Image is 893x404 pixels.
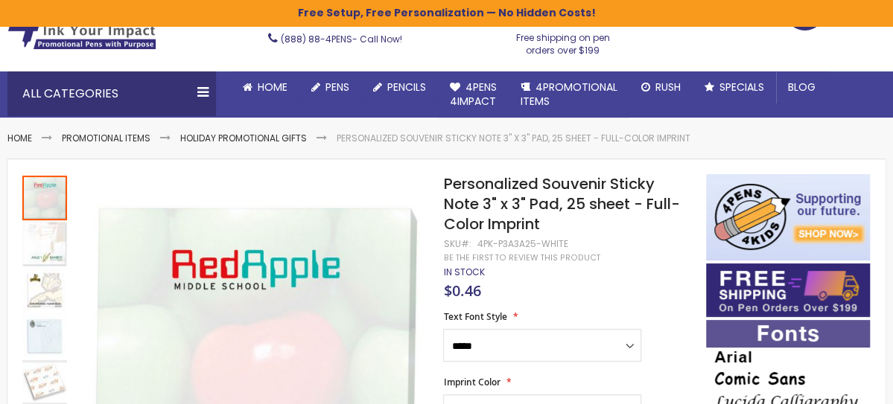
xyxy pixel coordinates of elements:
a: Pens [299,71,361,103]
span: $0.46 [443,280,480,301]
a: Home [7,132,32,144]
a: Specials [693,71,776,103]
strong: SKU [443,237,471,250]
span: Text Font Style [443,310,506,323]
img: Personalized Souvenir Sticky Note 3" x 3" Pad, 25 sheet - Full-Color Imprint [22,314,67,359]
img: 4pens 4 kids [706,174,870,260]
a: Promotional Items [62,132,150,144]
span: Home [258,80,287,94]
div: Availability [443,266,484,278]
span: Pens [325,80,349,94]
span: Imprint Color [443,376,500,388]
span: 4Pens 4impact [450,80,497,109]
div: Personalized Souvenir Sticky Note 3" x 3" Pad, 25 sheet - Full-Color Imprint [22,266,69,312]
span: Specials [719,80,764,94]
li: Personalized Souvenir Sticky Note 3" x 3" Pad, 25 sheet - Full-Color Imprint [337,132,690,144]
span: Personalized Souvenir Sticky Note 3" x 3" Pad, 25 sheet - Full-Color Imprint [443,173,679,234]
img: Personalized Souvenir Sticky Note 3" x 3" Pad, 25 sheet - Full-Color Imprint [22,222,67,266]
a: Rush [629,71,693,103]
a: Holiday Promotional Gifts [180,132,307,144]
span: Pencils [387,80,426,94]
img: Free shipping on orders over $199 [706,263,870,317]
img: 4Pens Custom Pens and Promotional Products [7,2,156,50]
a: Home [231,71,299,103]
span: 4PROMOTIONAL ITEMS [521,80,617,109]
a: Be the first to review this product [443,252,600,263]
span: Rush [655,80,681,94]
div: Personalized Souvenir Sticky Note 3" x 3" Pad, 25 sheet - Full-Color Imprint [22,174,69,220]
span: - Call Now! [281,33,402,45]
div: Personalized Souvenir Sticky Note 3" x 3" Pad, 25 sheet - Full-Color Imprint [22,312,69,359]
a: (888) 88-4PENS [281,33,352,45]
img: Personalized Souvenir Sticky Note 3" x 3" Pad, 25 sheet - Full-Color Imprint [22,362,67,403]
img: Personalized Souvenir Sticky Note 3" x 3" Pad, 25 sheet - Full-Color Imprint [22,268,67,312]
div: Free shipping on pen orders over $199 [500,26,625,56]
span: Blog [788,80,816,94]
div: All Categories [7,71,216,116]
div: 4PK-P3A3A25-WHITE [477,238,568,250]
span: In stock [443,266,484,278]
a: Blog [776,71,827,103]
div: Personalized Souvenir Sticky Note 3" x 3" Pad, 25 sheet - Full-Color Imprint [22,220,69,266]
a: 4Pens4impact [438,71,509,118]
a: Pencils [361,71,438,103]
a: 4PROMOTIONALITEMS [509,71,629,118]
